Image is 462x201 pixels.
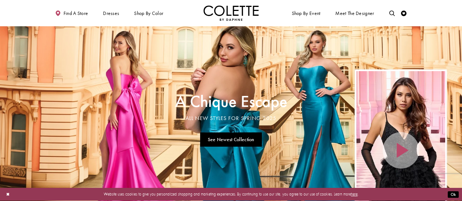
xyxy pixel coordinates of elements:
ul: Slider Links [173,130,289,149]
span: Shop by color [134,11,163,16]
a: Visit Home Page [203,5,259,21]
img: Colette by Daphne [203,5,259,21]
a: Toggle search [388,5,396,21]
button: Submit Dialog [448,191,459,198]
a: Check Wishlist [400,5,408,21]
button: Close Dialog [3,190,12,200]
a: Meet the designer [334,5,376,21]
span: Shop By Event [292,11,321,16]
p: Website uses cookies to give you personalized shopping and marketing experiences. By continuing t... [40,191,422,198]
span: Meet the designer [335,11,374,16]
a: See Newest Collection A Chique Escape All New Styles For Spring 2025 [200,132,262,147]
span: Find a store [64,11,88,16]
span: Shop by color [133,5,165,21]
span: Dresses [102,5,121,21]
a: Find a store [54,5,89,21]
a: here [351,192,358,197]
span: Dresses [103,11,119,16]
span: Shop By Event [290,5,322,21]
